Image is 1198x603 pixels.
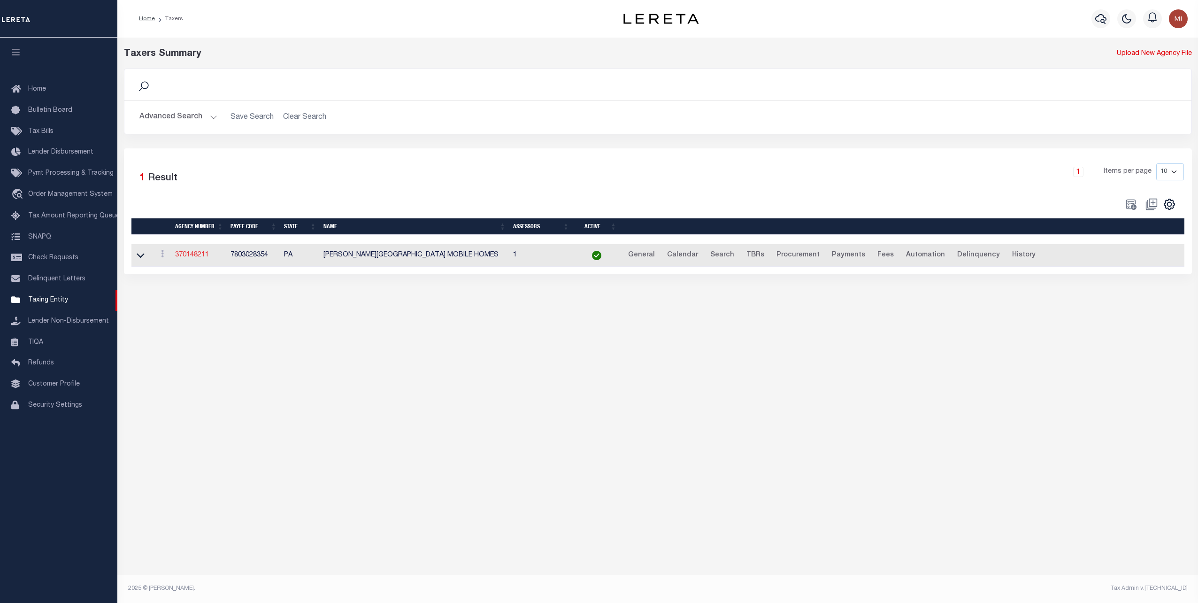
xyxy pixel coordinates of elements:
[28,339,43,345] span: TIQA
[28,191,113,198] span: Order Management System
[1169,9,1188,28] img: svg+xml;base64,PHN2ZyB4bWxucz0iaHR0cDovL3d3dy53My5vcmcvMjAwMC9zdmciIHBvaW50ZXItZXZlbnRzPSJub25lIi...
[139,108,217,126] button: Advanced Search
[28,381,80,387] span: Customer Profile
[148,171,177,186] label: Result
[139,16,155,22] a: Home
[28,170,114,177] span: Pymt Processing & Tracking
[124,47,922,61] div: Taxers Summary
[28,255,78,261] span: Check Requests
[1117,49,1192,59] a: Upload New Agency File
[509,218,573,235] th: Assessors: activate to sort column ascending
[573,218,620,235] th: Active: activate to sort column ascending
[772,248,824,263] a: Procurement
[706,248,738,263] a: Search
[902,248,949,263] a: Automation
[155,15,183,23] li: Taxers
[873,248,898,263] a: Fees
[175,252,209,258] a: 370148211
[28,128,54,135] span: Tax Bills
[953,248,1004,263] a: Delinquency
[742,248,768,263] a: TBRs
[1008,248,1040,263] a: History
[28,107,72,114] span: Bulletin Board
[139,173,145,183] span: 1
[320,218,509,235] th: Name: activate to sort column ascending
[624,248,659,263] a: General
[28,213,120,219] span: Tax Amount Reporting Queue
[227,218,280,235] th: Payee Code: activate to sort column ascending
[28,318,109,325] span: Lender Non-Disbursement
[28,149,93,155] span: Lender Disbursement
[623,14,699,24] img: logo-dark.svg
[28,86,46,93] span: Home
[509,244,573,267] td: 1
[28,233,51,240] span: SNAPQ
[280,218,320,235] th: State: activate to sort column ascending
[28,297,68,303] span: Taxing Entity
[592,251,601,260] img: check-icon-green.svg
[663,248,702,263] a: Calendar
[11,189,26,201] i: travel_explore
[828,248,869,263] a: Payments
[28,360,54,366] span: Refunds
[171,218,227,235] th: Agency Number: activate to sort column ascending
[1104,167,1152,177] span: Items per page
[1073,167,1083,177] a: 1
[28,276,85,282] span: Delinquent Letters
[28,402,82,409] span: Security Settings
[280,244,320,267] td: PA
[320,244,509,267] td: [PERSON_NAME][GEOGRAPHIC_DATA] MOBILE HOMES
[227,244,280,267] td: 7803028354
